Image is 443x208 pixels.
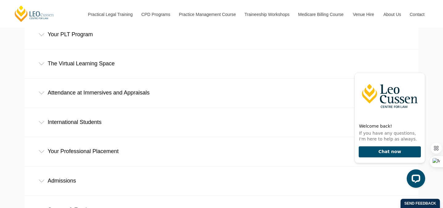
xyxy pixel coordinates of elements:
div: International Students [25,108,418,137]
a: Traineeship Workshops [240,1,293,28]
a: About Us [379,1,405,28]
a: [PERSON_NAME] Centre for Law [14,5,55,22]
a: Contact [405,1,429,28]
iframe: LiveChat chat widget [349,62,428,193]
div: Attendance at Immersives and Appraisals [25,79,418,107]
div: Your PLT Program [25,20,418,49]
div: Your Professional Placement [25,137,418,166]
div: The Virtual Learning Space [25,49,418,78]
a: Venue Hire [348,1,379,28]
a: Medicare Billing Course [293,1,348,28]
a: Practice Management Course [174,1,240,28]
a: Practical Legal Training [83,1,137,28]
a: CPD Programs [137,1,174,28]
div: Admissions [25,167,418,195]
